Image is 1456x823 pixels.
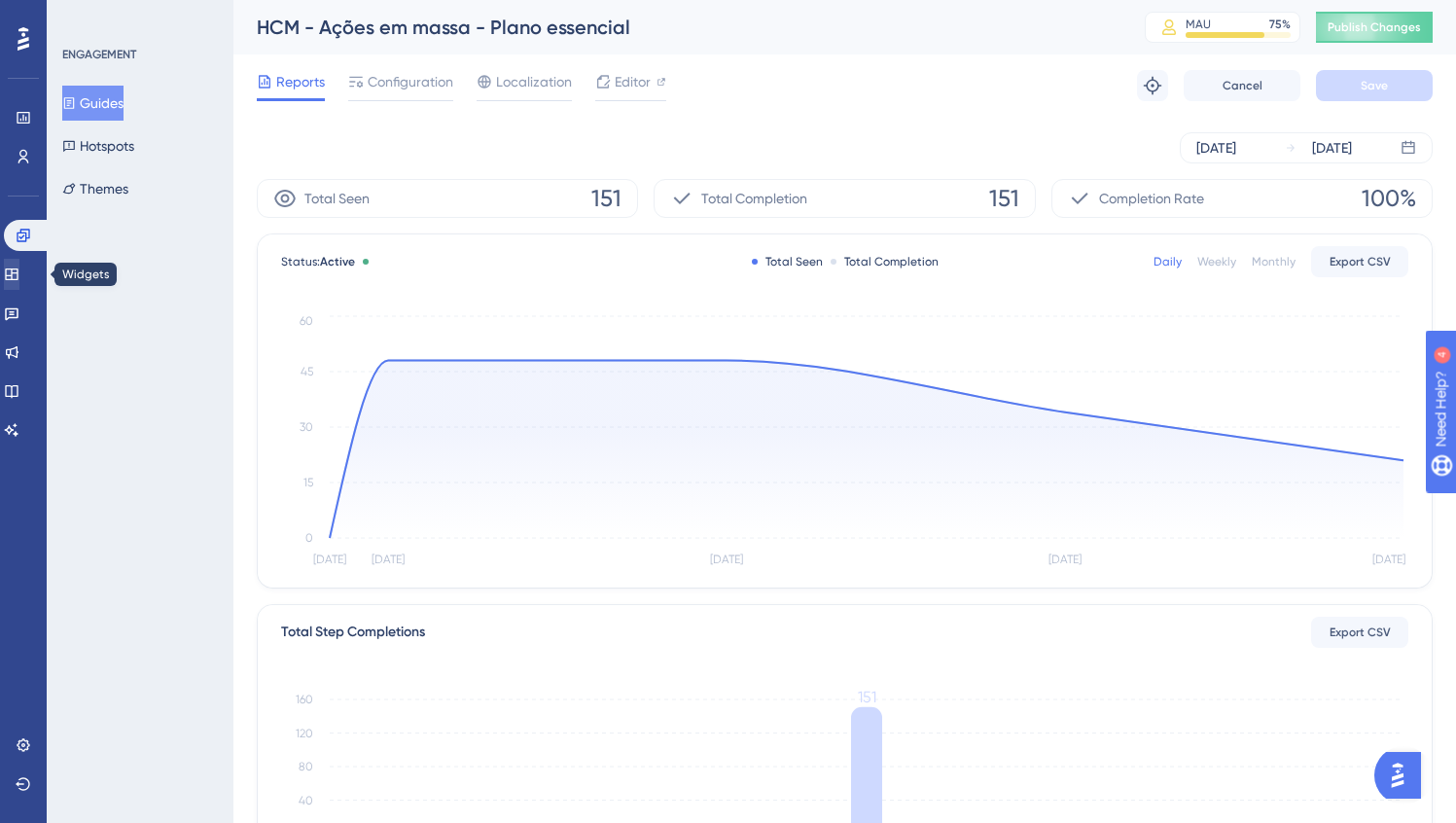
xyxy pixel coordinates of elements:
div: Total Completion [831,254,939,269]
tspan: [DATE] [1048,553,1082,566]
span: 151 [591,183,621,214]
span: Total Seen [304,187,370,210]
div: Total Step Completions [281,621,425,644]
tspan: 151 [858,688,876,706]
span: Completion Rate [1099,187,1204,210]
tspan: [DATE] [372,553,405,566]
span: Cancel [1223,78,1262,93]
div: [DATE] [1196,136,1236,160]
tspan: 45 [301,365,313,378]
span: Configuration [368,70,453,93]
div: HCM - Ações em massa - Plano essencial [257,14,1096,41]
tspan: 30 [300,420,313,434]
div: [DATE] [1312,136,1352,160]
span: 100% [1362,183,1416,214]
span: Active [320,255,355,268]
tspan: 0 [305,531,313,545]
span: 151 [989,183,1019,214]
span: Localization [496,70,572,93]
div: Monthly [1252,254,1296,269]
span: Status: [281,254,355,269]
tspan: 120 [296,727,313,740]
button: Cancel [1184,70,1300,101]
tspan: [DATE] [1372,553,1405,566]
div: Total Seen [752,254,823,269]
span: Publish Changes [1328,19,1421,35]
tspan: 40 [299,794,313,807]
button: Publish Changes [1316,12,1433,43]
span: Export CSV [1330,625,1391,640]
button: Export CSV [1311,246,1408,277]
span: Need Help? [46,5,122,28]
tspan: 60 [300,314,313,328]
span: Export CSV [1330,254,1391,269]
div: 75 % [1269,17,1291,32]
iframe: UserGuiding AI Assistant Launcher [1374,746,1433,805]
div: 4 [135,10,141,25]
span: Reports [276,70,325,93]
tspan: 80 [299,760,313,773]
tspan: 15 [303,476,313,489]
div: Weekly [1197,254,1236,269]
span: Save [1361,78,1388,93]
span: Editor [615,70,651,93]
div: MAU [1186,17,1211,32]
div: ENGAGEMENT [62,47,136,62]
div: Daily [1154,254,1182,269]
button: Guides [62,86,124,121]
button: Save [1316,70,1433,101]
button: Hotspots [62,128,134,163]
span: Total Completion [701,187,807,210]
button: Export CSV [1311,617,1408,648]
tspan: [DATE] [710,553,743,566]
tspan: 160 [296,693,313,706]
button: Themes [62,171,128,206]
tspan: [DATE] [313,553,346,566]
